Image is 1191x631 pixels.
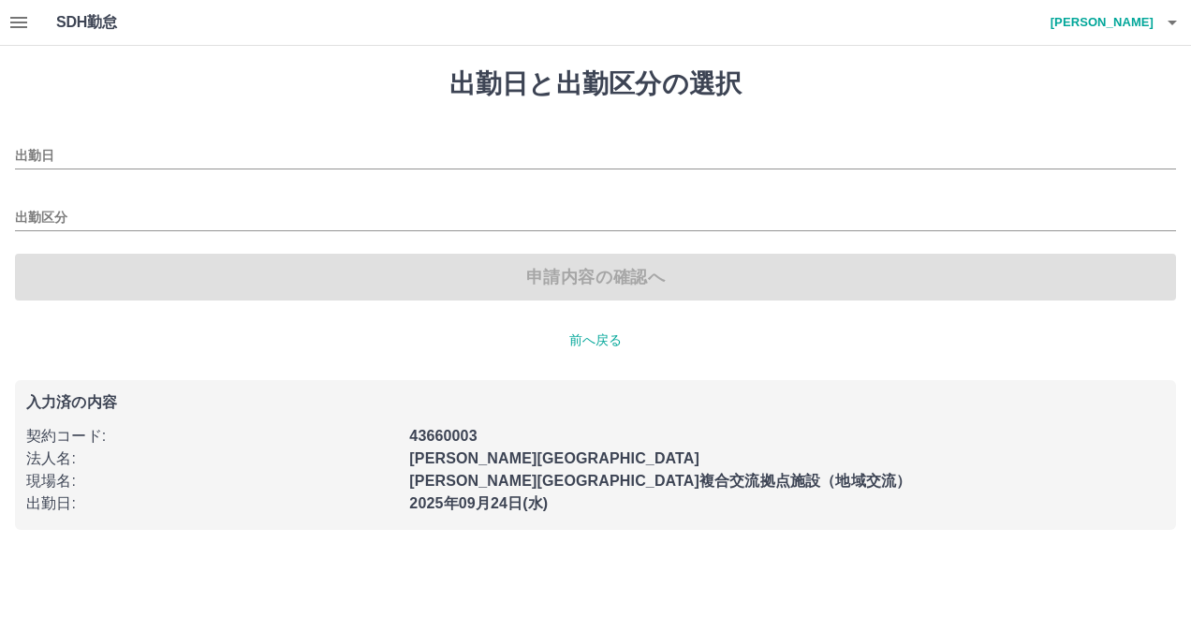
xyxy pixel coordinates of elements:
p: 前へ戻る [15,330,1176,350]
p: 入力済の内容 [26,395,1165,410]
b: [PERSON_NAME][GEOGRAPHIC_DATA]複合交流拠点施設（地域交流） [409,473,911,489]
p: 現場名 : [26,470,398,492]
b: 43660003 [409,428,477,444]
h1: 出勤日と出勤区分の選択 [15,68,1176,100]
p: 出勤日 : [26,492,398,515]
p: 法人名 : [26,448,398,470]
b: [PERSON_NAME][GEOGRAPHIC_DATA] [409,450,699,466]
p: 契約コード : [26,425,398,448]
b: 2025年09月24日(水) [409,495,548,511]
